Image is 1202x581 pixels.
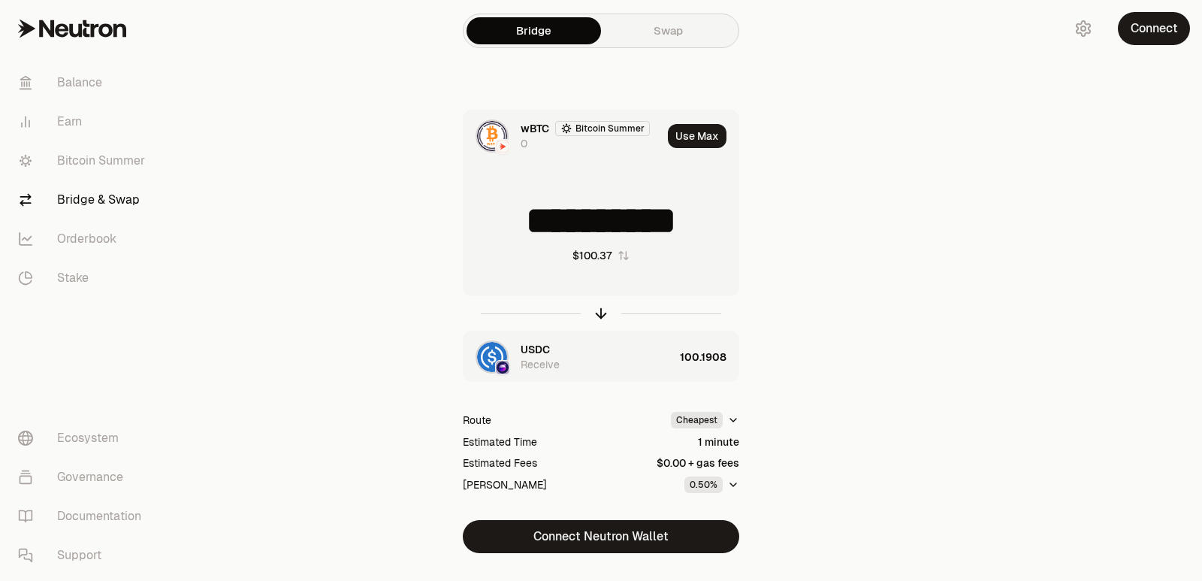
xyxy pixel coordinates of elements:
a: Documentation [6,497,162,536]
a: Bridge [467,17,601,44]
button: $100.37 [572,248,630,263]
div: wBTC LogoNeutron LogoNeutron LogowBTCBitcoin Summer0 [464,110,662,162]
div: USDC LogoOsmosis LogoOsmosis LogoUSDCReceive [464,331,674,383]
div: 0 [521,136,527,151]
div: Receive [521,357,560,372]
a: Stake [6,259,162,298]
button: USDC LogoOsmosis LogoOsmosis LogoUSDCReceive100.1908 [464,331,738,383]
img: Neutron Logo [497,141,509,153]
button: Use Max [668,124,726,148]
a: Ecosystem [6,419,162,458]
button: Bitcoin Summer [555,121,650,136]
span: USDC [521,342,550,357]
div: [PERSON_NAME] [463,477,547,492]
a: Swap [601,17,735,44]
a: Balance [6,63,162,102]
div: Route [463,413,491,428]
div: Estimated Fees [463,455,537,471]
a: Orderbook [6,219,162,259]
div: Estimated Time [463,434,537,449]
button: Cheapest [671,412,739,428]
a: Earn [6,102,162,141]
div: 1 minute [698,434,739,449]
img: wBTC Logo [477,121,507,151]
button: 0.50% [684,477,739,493]
div: 0.50% [684,477,723,493]
img: Osmosis Logo [497,362,509,374]
span: wBTC [521,121,549,136]
a: Bridge & Swap [6,180,162,219]
div: $0.00 + gas fees [657,455,739,471]
a: Bitcoin Summer [6,141,162,180]
a: Support [6,536,162,575]
button: Connect Neutron Wallet [463,520,739,553]
a: Governance [6,458,162,497]
div: $100.37 [572,248,612,263]
div: 100.1908 [680,331,738,383]
div: Cheapest [671,412,723,428]
button: Connect [1118,12,1190,45]
img: USDC Logo [477,342,507,372]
